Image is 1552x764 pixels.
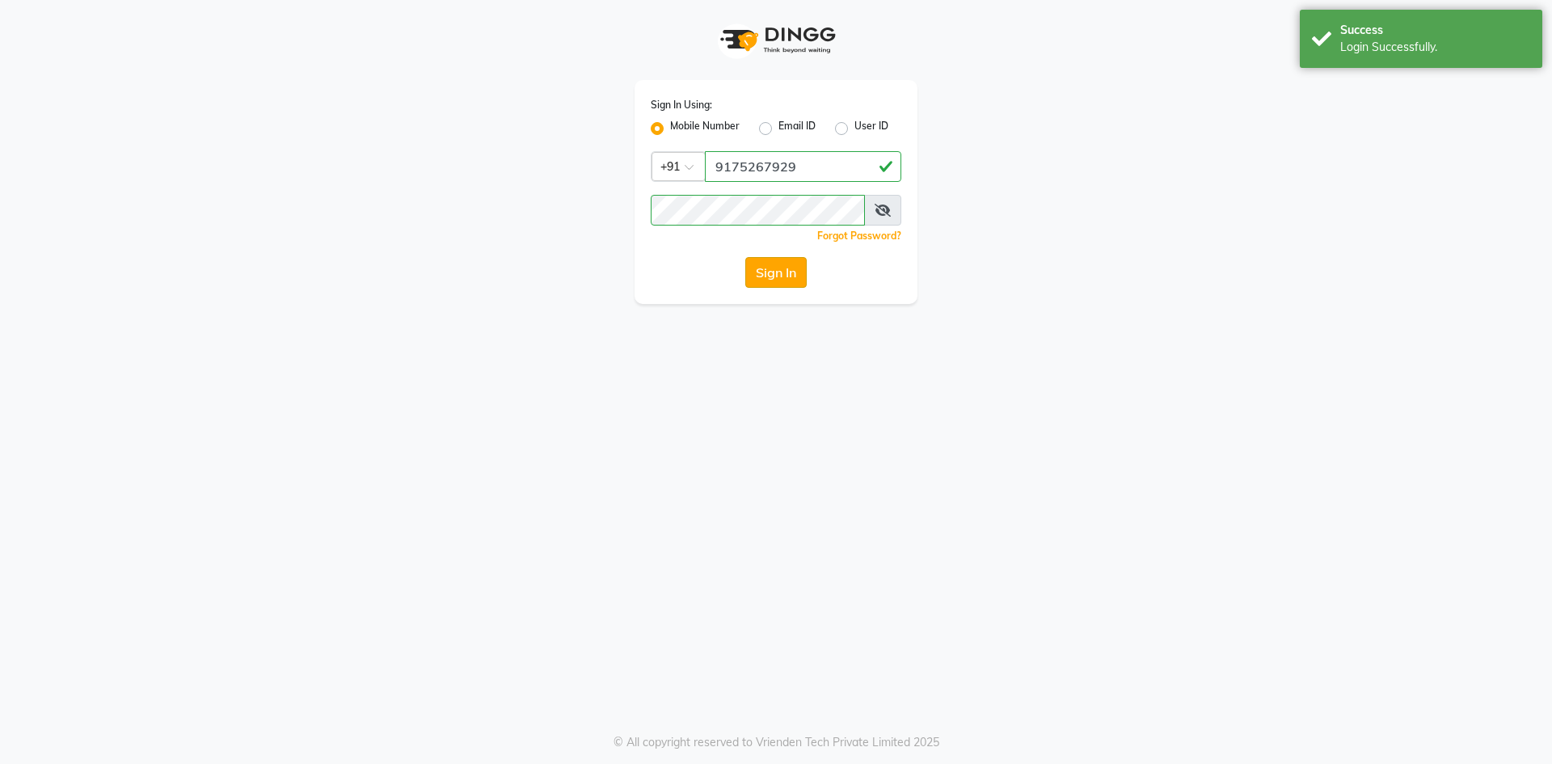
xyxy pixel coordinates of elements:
div: Login Successfully. [1340,39,1530,56]
label: Email ID [778,119,816,138]
img: logo1.svg [711,16,841,64]
button: Sign In [745,257,807,288]
input: Username [705,151,901,182]
label: User ID [854,119,888,138]
a: Forgot Password? [817,230,901,242]
div: Success [1340,22,1530,39]
label: Mobile Number [670,119,740,138]
input: Username [651,195,865,226]
label: Sign In Using: [651,98,712,112]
